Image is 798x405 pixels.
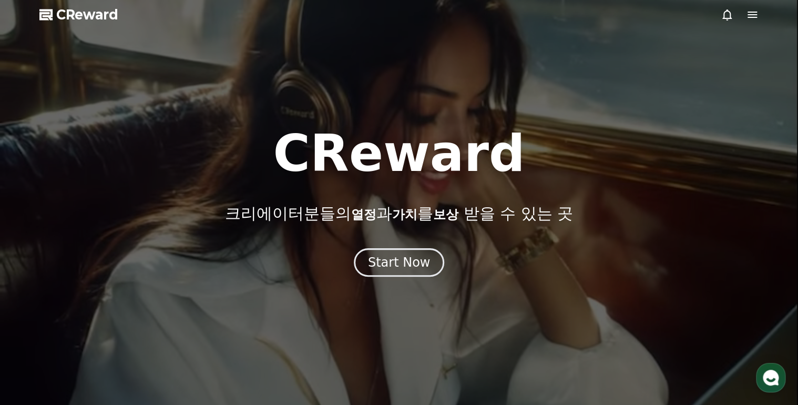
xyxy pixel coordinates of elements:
span: 대화 [96,334,109,342]
a: CReward [39,6,118,23]
span: 설정 [162,333,175,342]
p: 크리에이터분들의 과 를 받을 수 있는 곳 [225,204,573,223]
span: 열정 [351,207,376,222]
span: CReward [56,6,118,23]
span: 가치 [392,207,417,222]
h1: CReward [273,128,525,179]
span: 보상 [433,207,458,222]
button: Start Now [354,248,445,277]
a: 설정 [136,318,202,344]
a: 대화 [69,318,136,344]
a: Start Now [354,259,445,269]
a: 홈 [3,318,69,344]
div: Start Now [368,254,431,271]
span: 홈 [33,333,39,342]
